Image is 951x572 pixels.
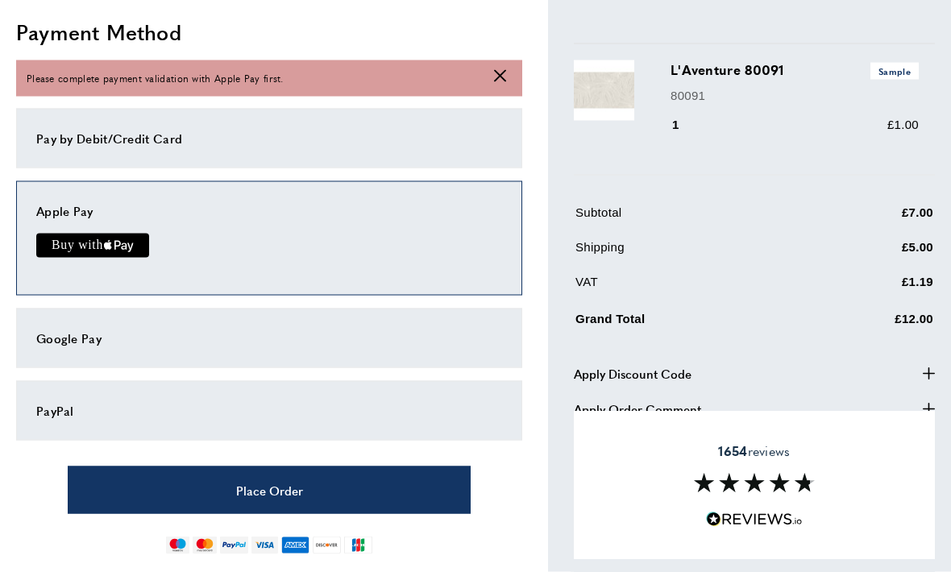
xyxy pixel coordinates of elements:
[36,329,502,348] div: Google Pay
[807,272,933,304] td: £1.19
[251,537,278,554] img: visa
[694,473,815,492] img: Reviews section
[166,537,189,554] img: maestro
[671,60,919,80] h3: L'Aventure 80091
[574,400,701,419] span: Apply Order Comment
[718,443,790,459] span: reviews
[575,272,805,304] td: VAT
[807,238,933,269] td: £5.00
[16,18,522,47] h2: Payment Method
[870,63,919,80] span: Sample
[220,537,248,554] img: paypal
[887,118,919,131] span: £1.00
[574,60,634,121] img: L'Aventure 80091
[574,364,691,383] span: Apply Discount Code
[718,441,747,460] strong: 1654
[344,537,372,554] img: jcb
[575,203,805,234] td: Subtotal
[807,307,933,342] td: £12.00
[706,512,803,527] img: Reviews.io 5 stars
[36,129,502,148] div: Pay by Debit/Credit Card
[671,86,919,106] p: 80091
[193,537,216,554] img: mastercard
[281,537,309,554] img: american-express
[671,115,702,135] div: 1
[807,203,933,234] td: £7.00
[575,307,805,342] td: Grand Total
[27,71,284,86] span: Please complete payment validation with Apple Pay first.
[575,238,805,269] td: Shipping
[68,466,471,514] button: Place Order
[36,201,502,221] div: Apple Pay
[36,401,502,421] div: PayPal
[313,537,341,554] img: discover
